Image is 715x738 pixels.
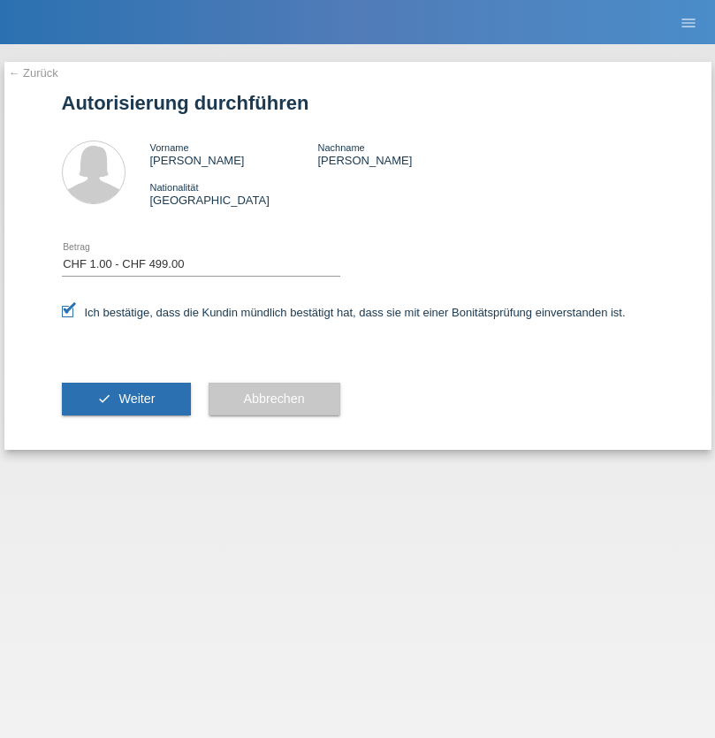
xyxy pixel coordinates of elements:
[62,306,626,319] label: Ich bestätige, dass die Kundin mündlich bestätigt hat, dass sie mit einer Bonitätsprüfung einvers...
[118,392,155,406] span: Weiter
[680,14,697,32] i: menu
[150,142,189,153] span: Vorname
[209,383,340,416] button: Abbrechen
[62,92,654,114] h1: Autorisierung durchführen
[150,141,318,167] div: [PERSON_NAME]
[317,142,364,153] span: Nachname
[9,66,58,80] a: ← Zurück
[150,182,199,193] span: Nationalität
[671,17,706,27] a: menu
[97,392,111,406] i: check
[317,141,485,167] div: [PERSON_NAME]
[244,392,305,406] span: Abbrechen
[62,383,191,416] button: check Weiter
[150,180,318,207] div: [GEOGRAPHIC_DATA]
